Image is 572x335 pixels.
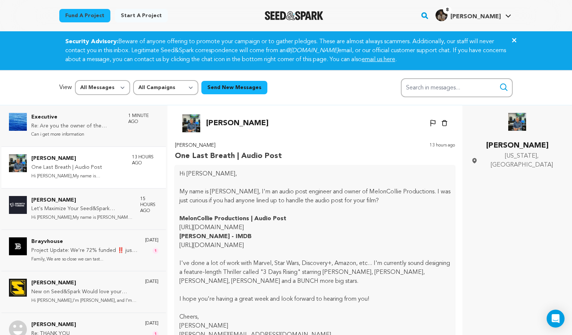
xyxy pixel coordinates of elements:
[59,83,72,92] p: View
[56,37,516,64] div: Beware of anyone offering to promote your campaign or to gather pledges. These are almost always ...
[265,11,323,20] img: Seed&Spark Logo Dark Mode
[9,237,27,255] img: Brayvhouse Photo
[434,8,513,23] span: Abel D.'s Profile
[145,279,158,285] p: [DATE]
[31,237,138,246] p: Brayvhouse
[179,259,450,286] p: I've done a lot of work with Marvel, Star Wars, Discovery+, Amazon, etc... I'm currently sound de...
[401,78,513,97] input: Search in messages...
[9,196,27,214] img: Kaleb Jones Photo
[9,279,27,297] img: Scott Jones Photo
[153,248,158,254] span: 1
[31,205,133,214] p: Let's Maximize Your Seed&Spark Campaign’s Reach with the Latest Updates.
[31,246,138,255] p: Project Update: We’re 72% funded ‼️ just $1,881 left to go! ?
[128,113,158,125] p: 1 minute ago
[206,117,268,129] p: [PERSON_NAME]
[59,9,110,22] a: Fund a project
[31,113,121,122] p: Executive
[145,237,158,243] p: [DATE]
[286,48,338,54] em: @[DOMAIN_NAME]
[31,255,138,264] p: Family, We are so close we can tast...
[31,130,121,139] p: Can i get more information
[508,113,526,131] img: Bob Pepek Photo
[115,9,168,22] a: Start a project
[179,170,450,178] p: Hi [PERSON_NAME],
[481,152,563,170] span: [US_STATE], [GEOGRAPHIC_DATA]
[175,150,282,162] p: One Last Breath | Audio Post
[265,11,323,20] a: Seed&Spark Homepage
[31,297,138,305] p: Hi [PERSON_NAME],I’m [PERSON_NAME], and I’m br...
[436,9,447,21] img: df6f842d7a275c56.png
[31,279,138,288] p: [PERSON_NAME]
[436,9,501,21] div: Abel D.'s Profile
[182,114,200,132] img: Bob Pepek Photo
[450,14,501,20] span: [PERSON_NAME]
[362,57,395,63] a: email us here
[175,141,282,150] p: [PERSON_NAME]
[179,243,244,249] a: [URL][DOMAIN_NAME]
[179,187,450,205] p: My name is [PERSON_NAME], I'm an audio post engineer and owner of MelonCollie Productions. I was ...
[430,141,455,162] p: 13 hours ago
[9,154,27,172] img: Bob Pepek Photo
[9,113,27,131] img: Executive Photo
[31,288,138,297] p: New on Seed&Spark Would love your guidance
[31,122,121,131] p: Re: Are you the owner of the campaign
[263,269,298,275] a: 3 Days Rising
[65,39,118,45] strong: Security Advisory:
[179,295,450,304] p: I hope you're having a great week and look forward to hearing from you!
[140,196,158,214] p: 15 hours ago
[179,216,286,222] strong: MelonCollie Productions | Audio Post
[201,81,267,94] button: Send New Messages
[434,8,513,21] a: Abel D.'s Profile
[179,225,244,231] a: [URL][DOMAIN_NAME]
[31,172,125,181] p: Hi [PERSON_NAME],My name is [PERSON_NAME], I'm a...
[145,320,158,326] p: [DATE]
[31,320,125,329] p: [PERSON_NAME]
[179,234,252,240] strong: [PERSON_NAME] - IMDB
[471,140,563,152] p: [PERSON_NAME]
[547,310,565,328] div: Open Intercom Messenger
[31,196,133,205] p: [PERSON_NAME]
[443,6,452,14] span: 8
[132,154,158,166] p: 13 hours ago
[31,154,125,163] p: [PERSON_NAME]
[179,322,450,331] p: [PERSON_NAME]
[179,313,450,322] p: Cheers,
[31,163,125,172] p: One Last Breath | Audio Post
[31,214,133,222] p: Hi [PERSON_NAME],My name is [PERSON_NAME], a Marketi...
